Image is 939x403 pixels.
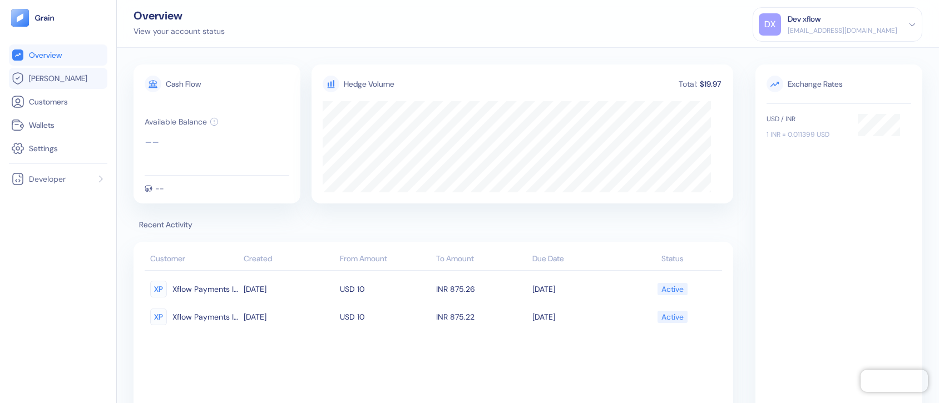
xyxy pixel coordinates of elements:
[29,49,62,61] span: Overview
[134,219,733,231] span: Recent Activity
[661,280,684,298] div: Active
[678,80,699,88] div: Total:
[759,13,781,36] div: DX
[433,303,530,331] td: INR 875.22
[861,370,928,392] iframe: Chatra live chat
[145,133,159,151] div: --
[155,185,164,192] div: --
[11,9,29,27] img: logo-tablet-V2.svg
[767,76,911,92] span: Exchange Rates
[29,96,68,107] span: Customers
[145,117,219,126] button: Available Balance
[337,248,433,271] th: From Amount
[11,118,105,132] a: Wallets
[241,303,337,331] td: [DATE]
[433,248,530,271] th: To Amount
[241,248,337,271] th: Created
[145,118,207,126] div: Available Balance
[530,303,626,331] td: [DATE]
[767,130,847,140] div: 1 INR = 0.011399 USD
[344,78,394,90] div: Hedge Volume
[11,48,105,62] a: Overview
[661,307,684,326] div: Active
[34,14,55,22] img: logo
[11,142,105,155] a: Settings
[699,80,722,88] div: $19.97
[172,280,238,298] span: Xflow Payments Inc.
[337,303,433,331] td: USD 10
[530,248,626,271] th: Due Date
[11,95,105,108] a: Customers
[241,275,337,303] td: [DATE]
[629,253,716,265] div: Status
[145,248,241,271] th: Customer
[788,26,897,36] div: [EMAIL_ADDRESS][DOMAIN_NAME]
[150,309,167,325] div: XP
[788,13,821,25] div: Dev xflow
[29,73,87,84] span: [PERSON_NAME]
[337,275,433,303] td: USD 10
[150,281,167,297] div: XP
[134,10,225,21] div: Overview
[433,275,530,303] td: INR 875.26
[29,143,58,154] span: Settings
[11,72,105,85] a: [PERSON_NAME]
[166,80,201,88] div: Cash Flow
[29,173,66,185] span: Developer
[530,275,626,303] td: [DATE]
[172,307,238,326] span: Xflow Payments Inc.
[29,120,55,131] span: Wallets
[134,26,225,37] div: View your account status
[767,114,847,124] div: USD / INR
